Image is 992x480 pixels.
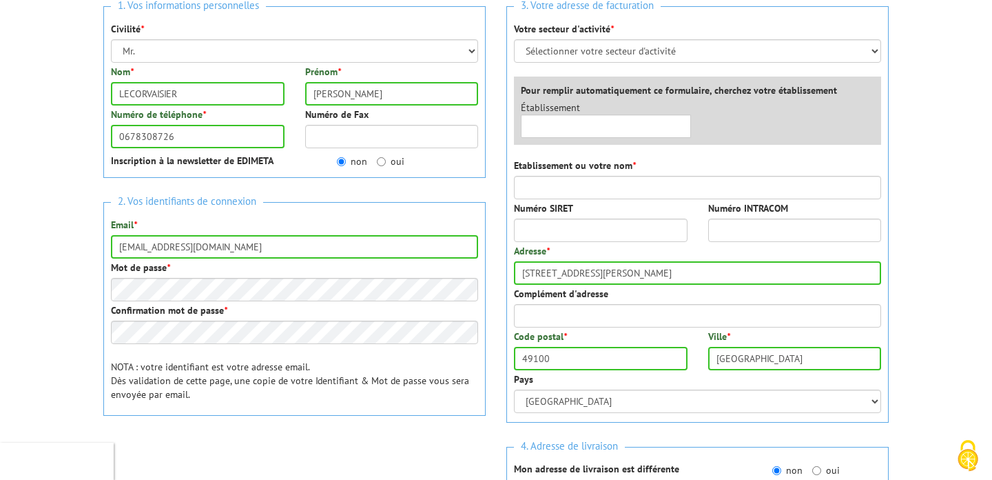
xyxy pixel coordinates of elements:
label: Code postal [514,330,567,343]
label: Numéro SIRET [514,201,573,215]
label: Votre secteur d'activité [514,22,614,36]
label: Nom [111,65,134,79]
label: Pour remplir automatiquement ce formulaire, cherchez votre établissement [521,83,837,97]
strong: Inscription à la newsletter de EDIMETA [111,154,273,167]
div: Établissement [510,101,701,138]
label: Confirmation mot de passe [111,303,227,317]
input: oui [377,157,386,166]
label: non [772,463,803,477]
label: Mot de passe [111,261,170,274]
label: Adresse [514,244,550,258]
label: Ville [708,330,730,343]
label: Civilité [111,22,144,36]
span: 2. Vos identifiants de connexion [111,192,263,211]
label: oui [377,154,404,168]
label: non [337,154,367,168]
label: Email [111,218,137,232]
span: 4. Adresse de livraison [514,437,625,456]
input: non [337,157,346,166]
strong: Mon adresse de livraison est différente [514,463,679,475]
label: Prénom [305,65,341,79]
label: oui [812,463,840,477]
label: Numéro de Fax [305,108,369,121]
label: Complément d'adresse [514,287,608,301]
input: non [772,466,781,475]
button: Cookies (fenêtre modale) [944,433,992,480]
input: oui [812,466,821,475]
p: NOTA : votre identifiant est votre adresse email. Dès validation de cette page, une copie de votr... [111,360,478,401]
label: Numéro de téléphone [111,108,206,121]
label: Numéro INTRACOM [708,201,788,215]
label: Etablissement ou votre nom [514,159,636,172]
label: Pays [514,372,533,386]
img: Cookies (fenêtre modale) [951,439,985,473]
